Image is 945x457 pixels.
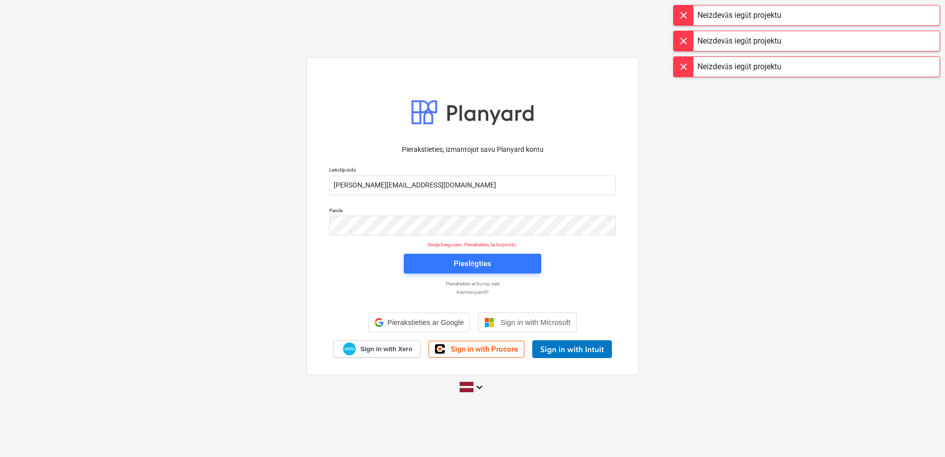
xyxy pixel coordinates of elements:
[324,289,621,295] a: Aizmirsi paroli?
[329,207,616,216] p: Parole
[333,340,421,358] a: Sign in with Xero
[324,280,621,287] a: Piesakieties ar burvju saiti
[697,9,781,21] div: Neizdevās iegūt projektu
[454,257,491,270] div: Pieslēgties
[697,61,781,73] div: Neizdevās iegūt projektu
[484,318,494,327] img: Microsoft logo
[368,313,471,332] div: Pierakstieties ar Google
[697,35,781,47] div: Neizdevās iegūt projektu
[329,176,616,195] input: Lietotājvārds
[451,345,518,354] span: Sign in with Procore
[387,319,464,326] span: Pierakstieties ar Google
[360,345,412,354] span: Sign in with Xero
[329,167,616,175] p: Lietotājvārds
[500,318,570,326] span: Sign in with Microsoft
[323,241,622,248] p: Sesija beigusies. Piesakieties, lai turpinātu.
[404,254,541,274] button: Pieslēgties
[343,342,356,356] img: Xero logo
[429,341,524,358] a: Sign in with Procore
[329,144,616,155] p: Pierakstieties, izmantojot savu Planyard kontu
[473,381,485,393] i: keyboard_arrow_down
